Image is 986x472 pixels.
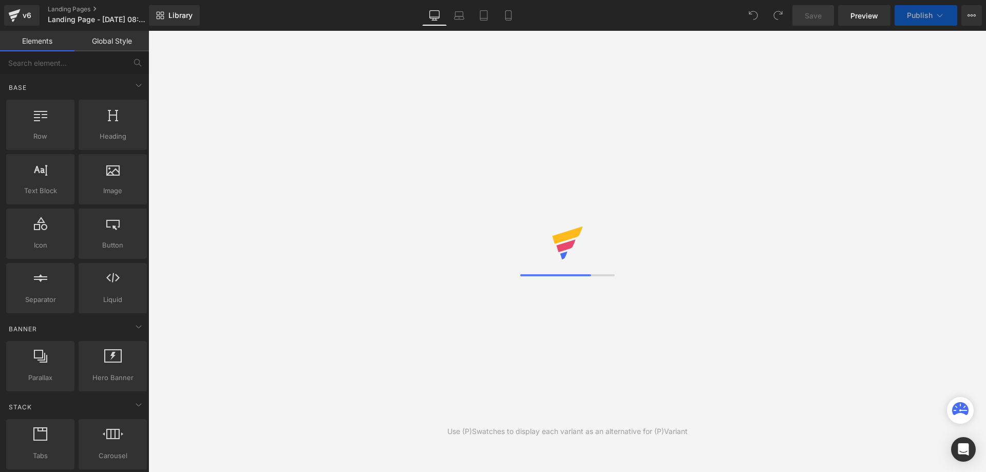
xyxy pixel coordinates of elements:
button: Undo [743,5,764,26]
a: Laptop [447,5,471,26]
span: Banner [8,324,38,334]
span: Button [82,240,144,251]
span: Image [82,185,144,196]
span: Carousel [82,450,144,461]
a: v6 [4,5,40,26]
a: Desktop [422,5,447,26]
span: Text Block [9,185,71,196]
a: New Library [149,5,200,26]
span: Preview [850,10,878,21]
span: Tabs [9,450,71,461]
a: Tablet [471,5,496,26]
span: Parallax [9,372,71,383]
span: Row [9,131,71,142]
div: Open Intercom Messenger [951,437,976,462]
a: Mobile [496,5,521,26]
span: Heading [82,131,144,142]
span: Liquid [82,294,144,305]
span: Stack [8,402,33,412]
span: Landing Page - [DATE] 08:16:14 [48,15,146,24]
div: Use (P)Swatches to display each variant as an alternative for (P)Variant [447,426,688,437]
div: v6 [21,9,33,22]
span: Icon [9,240,71,251]
span: Separator [9,294,71,305]
button: More [961,5,982,26]
a: Global Style [74,31,149,51]
a: Preview [838,5,890,26]
span: Save [805,10,822,21]
span: Base [8,83,28,92]
a: Landing Pages [48,5,166,13]
span: Hero Banner [82,372,144,383]
span: Publish [907,11,933,20]
button: Redo [768,5,788,26]
span: Library [168,11,193,20]
button: Publish [895,5,957,26]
